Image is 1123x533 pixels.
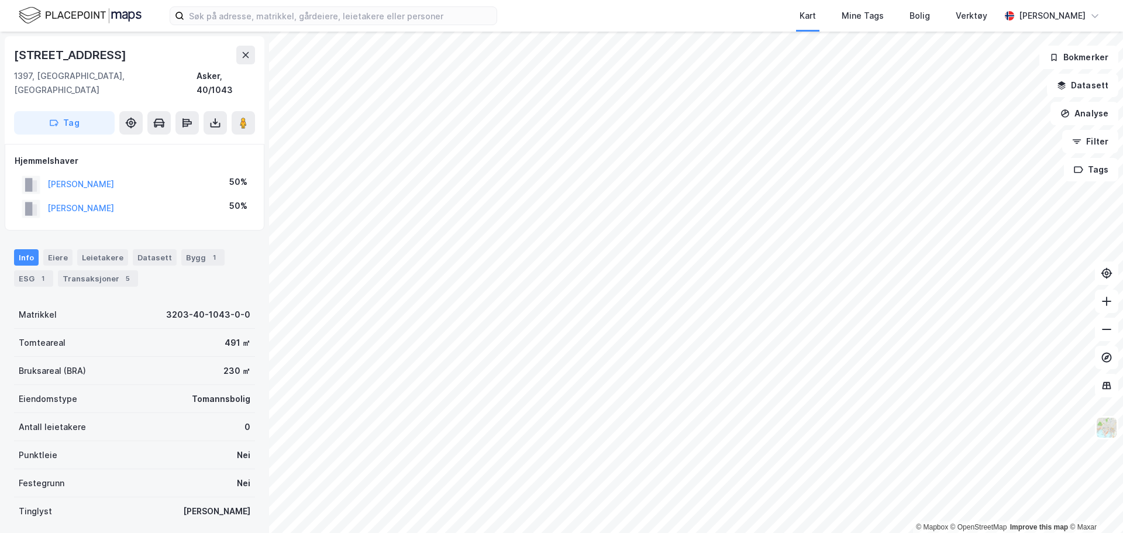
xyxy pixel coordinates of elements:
[197,69,255,97] div: Asker, 40/1043
[950,523,1007,531] a: OpenStreetMap
[133,249,177,266] div: Datasett
[15,154,254,168] div: Hjemmelshaver
[19,364,86,378] div: Bruksareal (BRA)
[19,5,142,26] img: logo.f888ab2527a4732fd821a326f86c7f29.svg
[1050,102,1118,125] button: Analyse
[14,46,129,64] div: [STREET_ADDRESS]
[14,111,115,135] button: Tag
[58,270,138,287] div: Transaksjoner
[229,199,247,213] div: 50%
[800,9,816,23] div: Kart
[19,336,66,350] div: Tomteareal
[19,392,77,406] div: Eiendomstype
[229,175,247,189] div: 50%
[244,420,250,434] div: 0
[223,364,250,378] div: 230 ㎡
[1019,9,1086,23] div: [PERSON_NAME]
[1062,130,1118,153] button: Filter
[1047,74,1118,97] button: Datasett
[1039,46,1118,69] button: Bokmerker
[122,273,133,284] div: 5
[237,448,250,462] div: Nei
[37,273,49,284] div: 1
[19,308,57,322] div: Matrikkel
[19,504,52,518] div: Tinglyst
[19,476,64,490] div: Festegrunn
[225,336,250,350] div: 491 ㎡
[956,9,987,23] div: Verktøy
[181,249,225,266] div: Bygg
[237,476,250,490] div: Nei
[166,308,250,322] div: 3203-40-1043-0-0
[1096,417,1118,439] img: Z
[842,9,884,23] div: Mine Tags
[77,249,128,266] div: Leietakere
[192,392,250,406] div: Tomannsbolig
[910,9,930,23] div: Bolig
[43,249,73,266] div: Eiere
[916,523,948,531] a: Mapbox
[1010,523,1068,531] a: Improve this map
[14,69,197,97] div: 1397, [GEOGRAPHIC_DATA], [GEOGRAPHIC_DATA]
[183,504,250,518] div: [PERSON_NAME]
[1064,158,1118,181] button: Tags
[14,249,39,266] div: Info
[184,7,497,25] input: Søk på adresse, matrikkel, gårdeiere, leietakere eller personer
[208,252,220,263] div: 1
[19,448,57,462] div: Punktleie
[19,420,86,434] div: Antall leietakere
[14,270,53,287] div: ESG
[1065,477,1123,533] iframe: Chat Widget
